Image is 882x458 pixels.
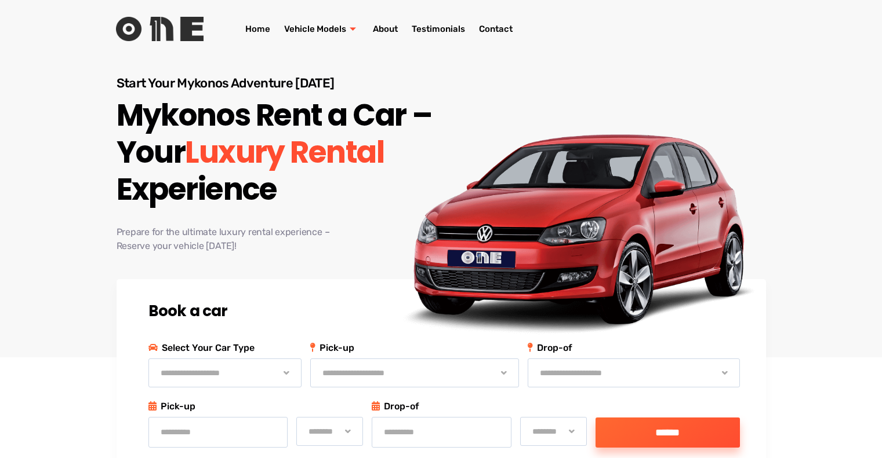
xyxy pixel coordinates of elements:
img: Rent One Logo without Text [116,17,204,41]
p: Prepare for the ultimate luxury rental experience – Reserve your vehicle [DATE]! [117,225,458,253]
img: One Rent a Car & Bike Banner Image [379,119,775,345]
p: Select Your Car Type [148,340,302,356]
a: Testimonials [405,6,472,52]
p: Pick-up [148,399,364,414]
h2: Book a car [148,302,740,320]
h1: Mykonos Rent a Car – Your Experience [117,97,458,208]
a: Home [238,6,277,52]
span: Luxury Rental [185,134,384,171]
a: Vehicle Models [277,6,366,52]
p: Drop-of [372,399,587,414]
p: Start Your Mykonos Adventure [DATE] [117,75,458,91]
a: About [366,6,405,52]
a: Contact [472,6,520,52]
